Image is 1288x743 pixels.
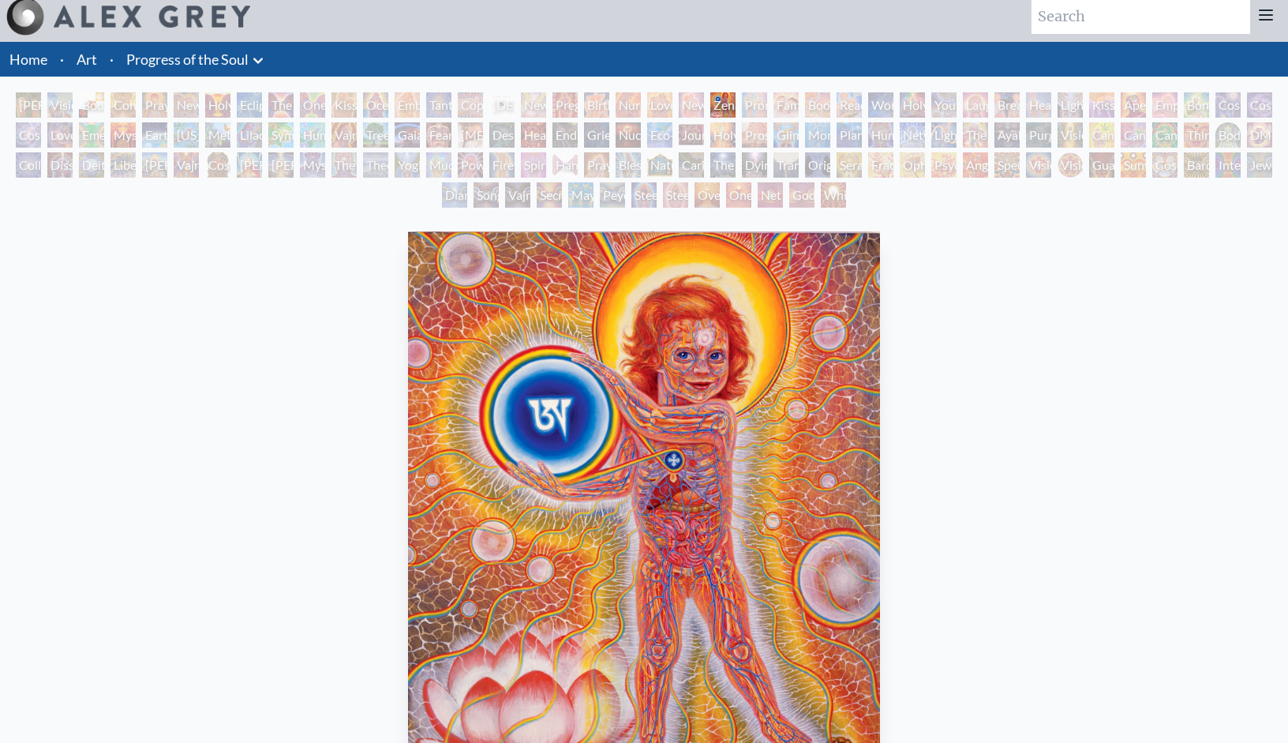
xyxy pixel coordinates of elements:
[54,42,70,77] li: ·
[837,92,862,118] div: Reading
[142,152,167,178] div: [PERSON_NAME]
[537,182,562,208] div: Secret Writing Being
[679,152,704,178] div: Caring
[868,92,893,118] div: Wonder
[868,122,893,148] div: Human Geometry
[1247,92,1272,118] div: Cosmic Artist
[552,92,578,118] div: Pregnancy
[789,182,814,208] div: Godself
[426,152,451,178] div: Mudra
[237,92,262,118] div: Eclipse
[994,92,1020,118] div: Breathing
[805,92,830,118] div: Boo-boo
[647,122,672,148] div: Eco-Atlas
[521,92,546,118] div: Newborn
[268,92,294,118] div: The Kiss
[16,92,41,118] div: [PERSON_NAME] & Eve
[1121,92,1146,118] div: Aperture
[300,92,325,118] div: One Taste
[584,92,609,118] div: Birth
[1058,122,1083,148] div: Vision Tree
[821,182,846,208] div: White Light
[710,152,736,178] div: The Soul Finds It's Way
[268,122,294,148] div: Symbiosis: Gall Wasp & Oak Tree
[1184,92,1209,118] div: Bond
[426,122,451,148] div: Fear
[994,122,1020,148] div: Ayahuasca Visitation
[1026,122,1051,148] div: Purging
[742,92,767,118] div: Promise
[742,122,767,148] div: Prostration
[1058,152,1083,178] div: Vision [PERSON_NAME]
[9,51,47,68] a: Home
[616,122,641,148] div: Nuclear Crucifixion
[16,152,41,178] div: Collective Vision
[79,92,104,118] div: Body, Mind, Spirit
[300,122,325,148] div: Humming Bird
[773,122,799,148] div: Glimpsing the Empyrean
[205,122,230,148] div: Metamorphosis
[300,152,325,178] div: Mystic Eye
[1215,152,1241,178] div: Interbeing
[77,48,97,70] a: Art
[442,182,467,208] div: Diamond Being
[710,122,736,148] div: Holy Fire
[1247,122,1272,148] div: DMT - The Spirit Molecule
[568,182,593,208] div: Mayan Being
[584,122,609,148] div: Grieving
[1152,122,1178,148] div: Cannabacchus
[647,92,672,118] div: Love Circuit
[616,152,641,178] div: Blessing Hand
[79,152,104,178] div: Deities & Demons Drinking from the Milky Pool
[900,92,925,118] div: Holy Family
[47,92,73,118] div: Visionary Origin of Language
[426,92,451,118] div: Tantra
[931,152,957,178] div: Psychomicrograph of a Fractal Paisley Cherub Feather Tip
[237,122,262,148] div: Lilacs
[1184,122,1209,148] div: Third Eye Tears of Joy
[679,122,704,148] div: Journey of the Wounded Healer
[1184,152,1209,178] div: Bardo Being
[110,92,136,118] div: Contemplation
[474,182,499,208] div: Song of Vajra Being
[126,48,249,70] a: Progress of the Soul
[521,152,546,178] div: Spirit Animates the Flesh
[695,182,720,208] div: Oversoul
[584,152,609,178] div: Praying Hands
[237,152,262,178] div: [PERSON_NAME]
[521,122,546,148] div: Headache
[489,92,515,118] div: [DEMOGRAPHIC_DATA] Embryo
[174,92,199,118] div: New Man New Woman
[931,122,957,148] div: Lightworker
[489,152,515,178] div: Firewalking
[900,152,925,178] div: Ophanic Eyelash
[963,92,988,118] div: Laughing Man
[742,152,767,178] div: Dying
[963,152,988,178] div: Angel Skin
[805,122,830,148] div: Monochord
[726,182,751,208] div: One
[900,122,925,148] div: Networks
[47,152,73,178] div: Dissectional Art for Tool's Lateralus CD
[994,152,1020,178] div: Spectral Lotus
[142,92,167,118] div: Praying
[110,122,136,148] div: Mysteriosa 2
[1215,92,1241,118] div: Cosmic Creativity
[331,122,357,148] div: Vajra Horse
[710,92,736,118] div: Zena Lotus
[363,92,388,118] div: Ocean of Love Bliss
[963,122,988,148] div: The Shulgins and their Alchemical Angels
[331,92,357,118] div: Kissing
[1089,152,1114,178] div: Guardian of Infinite Vision
[489,122,515,148] div: Despair
[1121,122,1146,148] div: Cannabis Sutra
[837,122,862,148] div: Planetary Prayers
[142,122,167,148] div: Earth Energies
[631,182,657,208] div: Steeplehead 1
[1026,152,1051,178] div: Vision Crystal
[1152,152,1178,178] div: Cosmic Elf
[1089,122,1114,148] div: Cannabis Mudra
[837,152,862,178] div: Seraphic Transport Docking on the Third Eye
[1089,92,1114,118] div: Kiss of the [MEDICAL_DATA]
[1026,92,1051,118] div: Healing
